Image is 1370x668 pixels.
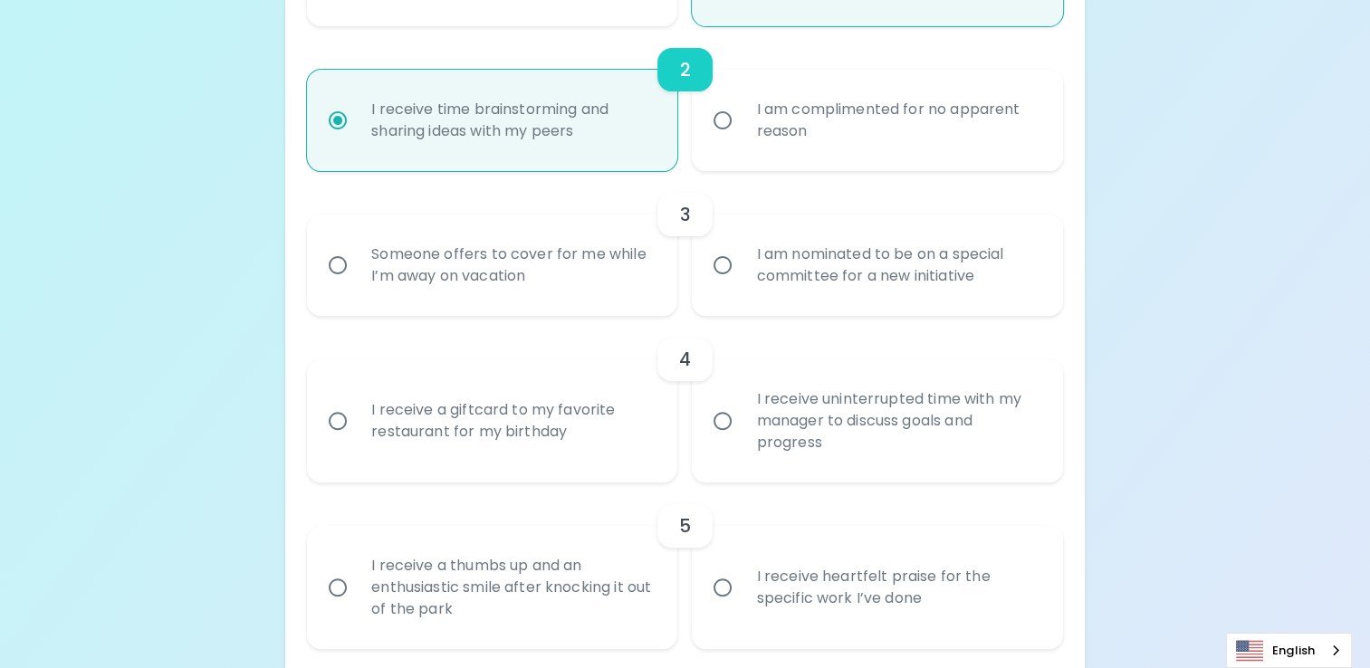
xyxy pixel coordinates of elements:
div: Someone offers to cover for me while I’m away on vacation [357,222,667,309]
h6: 4 [679,345,691,374]
div: I receive heartfelt praise for the specific work I’ve done [742,544,1052,631]
div: choice-group-check [307,171,1063,316]
div: I am nominated to be on a special committee for a new initiative [742,222,1052,309]
div: choice-group-check [307,482,1063,649]
div: Language [1226,633,1352,668]
div: I am complimented for no apparent reason [742,77,1052,164]
div: choice-group-check [307,316,1063,482]
div: I receive a thumbs up and an enthusiastic smile after knocking it out of the park [357,533,667,642]
h6: 2 [679,55,690,84]
div: I receive time brainstorming and sharing ideas with my peers [357,77,667,164]
div: I receive a giftcard to my favorite restaurant for my birthday [357,377,667,464]
aside: Language selected: English [1226,633,1352,668]
h6: 3 [679,200,690,229]
a: English [1227,634,1351,667]
div: I receive uninterrupted time with my manager to discuss goals and progress [742,367,1052,475]
h6: 5 [679,511,691,540]
div: choice-group-check [307,26,1063,171]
